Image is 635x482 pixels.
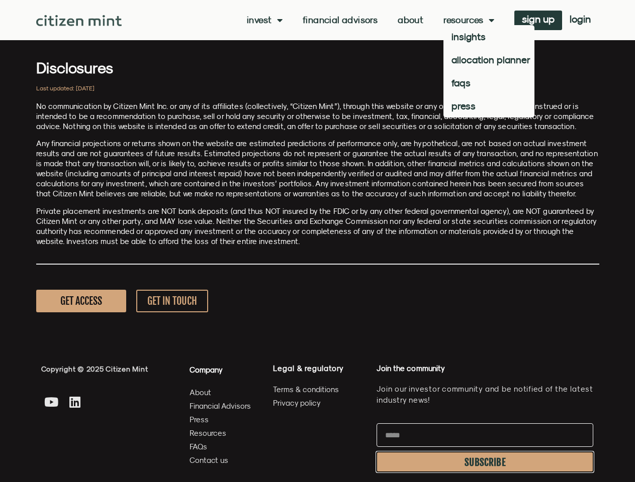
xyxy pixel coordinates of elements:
span: Terms & conditions [273,383,339,396]
p: Join our investor community and be notified of the latest industry news! [377,384,593,406]
img: Citizen Mint [36,15,122,26]
span: Copyright © 2025 Citizen Mint [41,365,148,373]
a: login [562,11,598,30]
a: About [190,386,251,399]
span: SUBSCRIBE [465,458,506,466]
a: press [443,94,534,117]
span: Contact us [190,454,228,466]
span: GET IN TOUCH [147,295,197,307]
h4: Join the community [377,364,593,374]
span: Press [190,413,209,426]
h2: Last updated: [DATE] [36,85,599,91]
a: Privacy policy [273,397,367,409]
ul: Resources [443,25,534,117]
a: Financial Advisors [303,15,378,25]
a: allocation planner [443,48,534,71]
p: Private placement investments are NOT bank deposits (and thus NOT insured by the FDIC or by any o... [36,206,599,247]
a: GET IN TOUCH [136,290,208,312]
span: login [570,16,591,23]
p: No communication by Citizen Mint Inc. or any of its affiliates (collectively, “Citizen Mint”), th... [36,101,599,132]
a: faqs [443,71,534,94]
a: Resources [443,15,494,25]
a: FAQs [190,440,251,453]
nav: Menu [247,15,494,25]
a: Financial Advisors [190,400,251,412]
span: About [190,386,211,399]
h4: Legal & regulatory [273,364,367,373]
a: Invest [247,15,283,25]
a: insights [443,25,534,48]
h4: Company [190,364,251,376]
a: Press [190,413,251,426]
form: Newsletter [377,423,593,477]
span: GET ACCESS [60,295,102,307]
span: FAQs [190,440,207,453]
p: Any financial projections or returns shown on the website are estimated predictions of performanc... [36,139,599,199]
a: Terms & conditions [273,383,367,396]
a: GET ACCESS [36,290,126,312]
button: SUBSCRIBE [377,452,593,472]
a: Contact us [190,454,251,466]
span: sign up [522,16,555,23]
a: About [398,15,423,25]
h3: Disclosures [36,60,599,75]
a: Resources [190,427,251,439]
a: sign up [514,11,562,30]
span: Privacy policy [273,397,321,409]
span: Resources [190,427,226,439]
